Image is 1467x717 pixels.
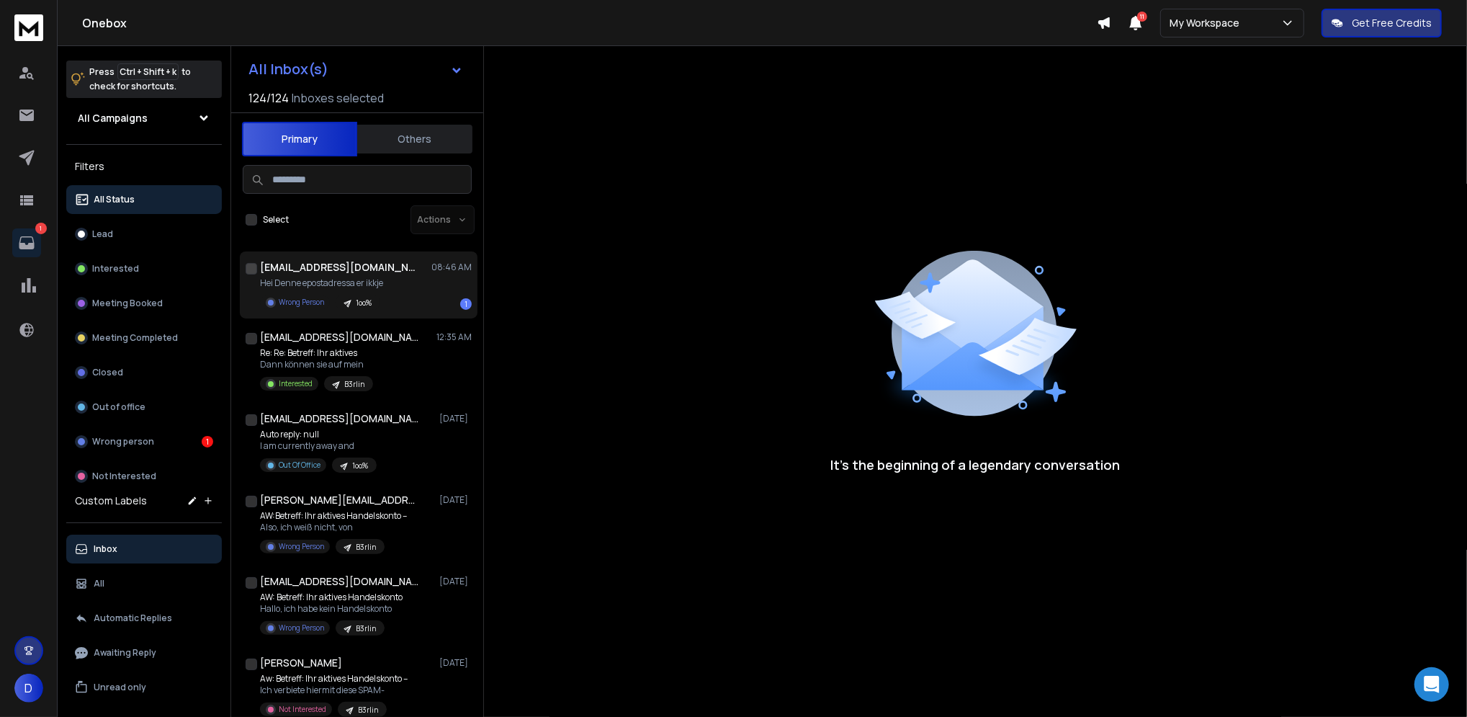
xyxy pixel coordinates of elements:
[92,367,123,378] p: Closed
[263,214,289,226] label: Select
[292,89,384,107] h3: Inboxes selected
[358,705,378,716] p: B3rlin
[66,569,222,598] button: All
[439,576,472,587] p: [DATE]
[14,674,43,703] button: D
[279,297,324,308] p: Wrong Person
[260,685,408,696] p: Ich verbiete hiermit diese SPAM-
[66,673,222,702] button: Unread only
[1170,16,1245,30] p: My Workspace
[260,574,418,589] h1: [EMAIL_ADDRESS][DOMAIN_NAME]
[356,623,376,634] p: B3rlin
[260,603,403,615] p: Hallo, ich habe kein Handelskonto
[439,657,472,669] p: [DATE]
[66,638,222,667] button: Awaiting Reply
[92,471,156,482] p: Not Interested
[260,277,383,289] p: Hei Denne epostadressa er ikkje
[66,220,222,249] button: Lead
[66,324,222,352] button: Meeting Completed
[260,673,408,685] p: Aw: Betreff: Ihr aktives Handelskonto –
[1137,12,1147,22] span: 11
[260,260,418,275] h1: [EMAIL_ADDRESS][DOMAIN_NAME]
[356,298,372,308] p: 1oo%
[260,522,407,533] p: Also, ich weiß nicht, von
[92,263,139,275] p: Interested
[35,223,47,234] p: 1
[66,393,222,422] button: Out of office
[431,262,472,273] p: 08:46 AM
[1414,667,1449,702] div: Open Intercom Messenger
[66,156,222,177] h3: Filters
[248,89,289,107] span: 124 / 124
[279,460,320,471] p: Out Of Office
[279,541,324,552] p: Wrong Person
[66,604,222,633] button: Automatic Replies
[92,298,163,309] p: Meeting Booked
[202,436,213,447] div: 1
[439,413,472,424] p: [DATE]
[460,298,472,310] div: 1
[260,411,418,426] h1: [EMAIL_ADDRESS][DOMAIN_NAME]
[237,55,475,84] button: All Inbox(s)
[279,704,326,715] p: Not Interested
[831,455,1121,475] p: It’s the beginning of a legendary conversation
[66,462,222,491] button: Not Interested
[14,14,43,41] img: logo
[260,510,407,522] p: AW:Betreff: Ihr aktives Handelskonto –
[439,494,472,506] p: [DATE]
[352,460,368,471] p: 1oo%
[94,647,156,659] p: Awaiting Reply
[66,289,222,318] button: Meeting Booked
[75,494,147,508] h3: Custom Labels
[1322,9,1442,37] button: Get Free Credits
[94,543,117,555] p: Inbox
[248,62,328,76] h1: All Inbox(s)
[92,436,154,447] p: Wrong person
[260,429,377,440] p: Auto reply: null
[78,111,148,125] h1: All Campaigns
[260,656,342,670] h1: [PERSON_NAME]
[94,194,135,205] p: All Status
[279,623,324,633] p: Wrong Person
[260,359,373,370] p: Dann können sie auf mein
[260,330,418,344] h1: [EMAIL_ADDRESS][DOMAIN_NAME]
[344,379,364,390] p: B3rlin
[89,65,191,94] p: Press to check for shortcuts.
[66,185,222,214] button: All Status
[94,613,172,624] p: Automatic Replies
[357,123,472,155] button: Others
[92,332,178,344] p: Meeting Completed
[242,122,357,156] button: Primary
[279,378,313,389] p: Interested
[260,592,403,603] p: AW: Betreff: Ihr aktives Handelskonto
[260,493,418,507] h1: [PERSON_NAME][EMAIL_ADDRESS][DOMAIN_NAME]
[66,104,222,133] button: All Campaigns
[66,427,222,456] button: Wrong person1
[117,63,179,80] span: Ctrl + Shift + k
[92,401,145,413] p: Out of office
[436,331,472,343] p: 12:35 AM
[12,228,41,257] a: 1
[260,440,377,452] p: I am currently away and
[1352,16,1432,30] p: Get Free Credits
[82,14,1097,32] h1: Onebox
[356,542,376,553] p: B3rlin
[92,228,113,240] p: Lead
[94,578,104,589] p: All
[66,254,222,283] button: Interested
[94,682,146,693] p: Unread only
[260,347,373,359] p: Re: Re: Betreff: Ihr aktives
[66,358,222,387] button: Closed
[66,535,222,564] button: Inbox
